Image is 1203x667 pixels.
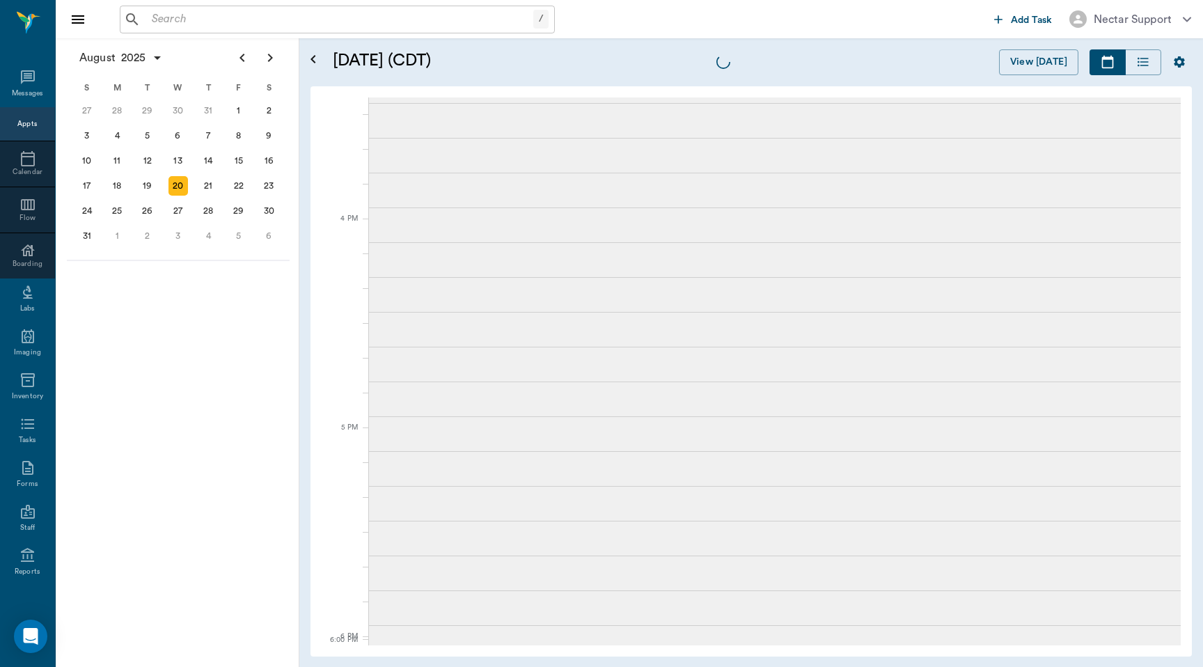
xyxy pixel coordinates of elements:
button: View [DATE] [999,49,1078,75]
div: Today, Wednesday, August 20, 2025 [168,176,188,196]
div: Sunday, August 3, 2025 [77,126,97,146]
div: Reports [15,567,40,577]
span: 2025 [118,48,149,68]
input: Search [146,10,533,29]
div: Monday, August 25, 2025 [107,201,127,221]
button: Add Task [989,6,1058,32]
button: August2025 [72,44,170,72]
div: Thursday, August 14, 2025 [198,151,218,171]
div: T [132,77,163,98]
div: Tuesday, August 5, 2025 [138,126,157,146]
div: Tuesday, September 2, 2025 [138,226,157,246]
div: F [223,77,254,98]
div: Wednesday, September 3, 2025 [168,226,188,246]
div: Tuesday, August 26, 2025 [138,201,157,221]
div: Friday, August 29, 2025 [229,201,249,221]
button: Open calendar [305,33,322,86]
span: August [77,48,118,68]
button: Close drawer [64,6,92,33]
div: Thursday, September 4, 2025 [198,226,218,246]
div: 6 PM [322,629,358,643]
div: Thursday, August 21, 2025 [198,176,218,196]
div: Friday, August 22, 2025 [229,176,249,196]
div: 6:00 PM [322,633,358,647]
div: Staff [20,523,35,533]
div: Labs [20,304,35,314]
div: Messages [12,88,44,99]
div: Saturday, August 23, 2025 [259,176,278,196]
div: Imaging [14,347,41,358]
div: Sunday, August 24, 2025 [77,201,97,221]
div: Monday, August 18, 2025 [107,176,127,196]
div: Thursday, August 7, 2025 [198,126,218,146]
div: Inventory [12,391,43,402]
div: Tuesday, August 12, 2025 [138,151,157,171]
div: S [72,77,102,98]
div: Friday, August 8, 2025 [229,126,249,146]
div: Sunday, August 10, 2025 [77,151,97,171]
div: Monday, August 4, 2025 [107,126,127,146]
div: Friday, August 15, 2025 [229,151,249,171]
div: S [253,77,284,98]
div: Thursday, July 31, 2025 [198,101,218,120]
div: Saturday, August 30, 2025 [259,201,278,221]
button: Nectar Support [1058,6,1202,32]
div: / [533,10,549,29]
div: Saturday, August 16, 2025 [259,151,278,171]
div: Wednesday, August 27, 2025 [168,201,188,221]
div: Monday, August 11, 2025 [107,151,127,171]
div: Tuesday, August 19, 2025 [138,176,157,196]
div: Saturday, August 2, 2025 [259,101,278,120]
div: Friday, September 5, 2025 [229,226,249,246]
div: 5 PM [322,421,358,455]
button: Next page [256,44,284,72]
div: M [102,77,133,98]
div: Monday, July 28, 2025 [107,101,127,120]
div: Monday, September 1, 2025 [107,226,127,246]
button: Previous page [228,44,256,72]
div: Wednesday, August 13, 2025 [168,151,188,171]
div: Wednesday, August 6, 2025 [168,126,188,146]
div: 4 PM [322,212,358,246]
div: Saturday, September 6, 2025 [259,226,278,246]
div: Nectar Support [1094,11,1172,28]
div: Saturday, August 9, 2025 [259,126,278,146]
div: Sunday, August 31, 2025 [77,226,97,246]
div: Tuesday, July 29, 2025 [138,101,157,120]
h5: [DATE] (CDT) [333,49,698,72]
div: Tasks [19,435,36,446]
div: Sunday, July 27, 2025 [77,101,97,120]
div: Thursday, August 28, 2025 [198,201,218,221]
div: Open Intercom Messenger [14,620,47,653]
div: T [193,77,223,98]
div: Appts [17,119,37,130]
div: Forms [17,479,38,489]
div: W [163,77,194,98]
div: Sunday, August 17, 2025 [77,176,97,196]
div: Friday, August 1, 2025 [229,101,249,120]
div: Wednesday, July 30, 2025 [168,101,188,120]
